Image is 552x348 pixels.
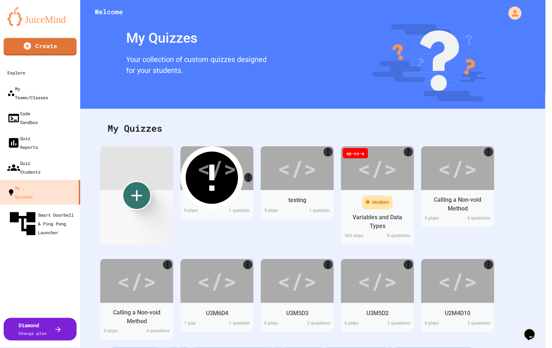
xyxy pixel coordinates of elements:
[484,147,493,156] a: More
[438,264,477,297] div: </>
[122,181,151,210] div: Create new
[7,183,33,201] div: My Quizzes
[100,114,525,143] div: My Quizzes
[7,68,25,77] div: Explore
[180,320,217,328] div: 1 play
[197,152,237,185] div: </>
[180,146,243,209] svg: Quiz contains incomplete questions!
[297,320,334,328] div: 3 questions
[404,147,413,156] a: More
[372,24,486,101] img: banner-image-my-quizzes.png
[7,208,77,239] div: Smart Doorbell & Ping Pong Launcher
[421,215,458,223] div: 0 play s
[297,207,334,216] div: 1 question
[244,173,252,182] a: More
[358,264,397,297] div: </>
[261,320,297,328] div: 0 play s
[427,196,489,213] div: Calling a Non-void Method
[377,232,414,241] div: 8 questions
[206,309,228,318] div: U3M6D4
[377,320,414,328] div: 3 questions
[261,207,297,216] div: 9 play s
[343,148,368,158] div: ap-cs-a
[341,320,377,328] div: 0 play s
[277,152,317,185] div: </>
[421,320,458,328] div: 0 play s
[323,147,333,156] a: More
[286,309,308,318] div: U3M5D3
[137,328,173,336] div: 6 questions
[372,199,389,206] div: Medium
[445,309,470,318] div: U2M4D10
[358,152,397,185] div: </>
[4,38,77,55] a: Create
[117,264,156,297] div: </>
[7,7,73,26] img: logo-orange.svg
[323,260,333,269] a: More
[106,308,168,326] div: Calling a Non-void Method
[217,320,253,328] div: 1 question
[7,159,40,176] div: Quiz Students
[458,320,494,328] div: 5 questions
[438,152,477,185] div: </>
[7,134,38,151] div: Quiz Reports
[366,309,389,318] div: U3M5D2
[346,213,408,231] div: Variables and Data Types
[123,24,270,52] div: My Quizzes
[521,319,545,341] iframe: chat widget
[404,260,413,269] a: More
[277,264,317,297] div: </>
[288,196,306,205] div: testing
[484,260,493,269] a: More
[163,260,172,269] a: More
[100,328,137,336] div: 0 play s
[458,215,494,223] div: 6 questions
[123,52,270,80] div: Your collection of custom quizzes designed for your students.
[197,264,237,297] div: </>
[501,5,523,22] div: My Account
[180,207,217,216] div: 0 play s
[243,260,252,269] a: More
[7,109,38,127] div: Code Sandbox
[19,321,47,337] div: Diamond
[7,84,48,102] div: My Teams/Classes
[19,330,47,336] span: Change plan
[217,207,253,216] div: 1 question
[341,232,377,241] div: 965 play s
